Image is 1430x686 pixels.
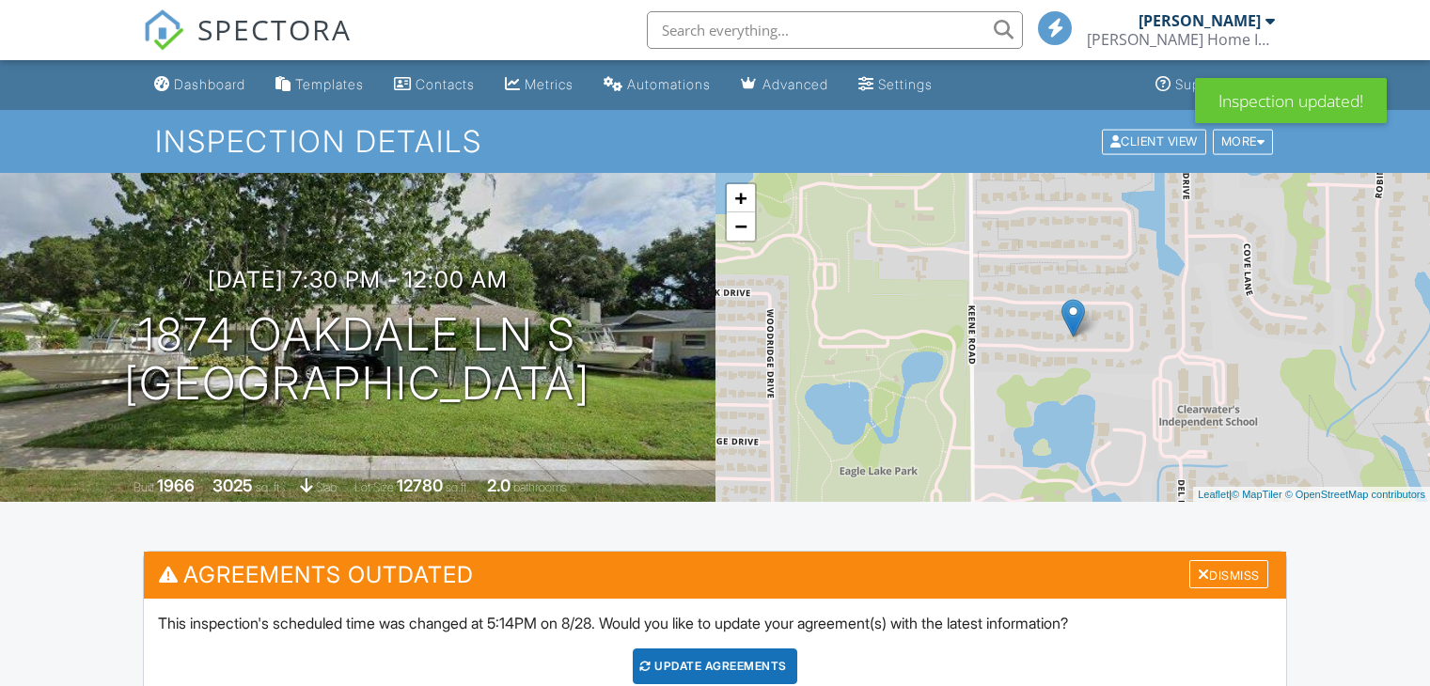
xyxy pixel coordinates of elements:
[878,76,933,92] div: Settings
[633,648,797,684] div: Update Agreements
[596,68,718,102] a: Automations (Basic)
[1148,68,1283,102] a: Support Center
[416,76,475,92] div: Contacts
[316,480,337,494] span: slab
[497,68,581,102] a: Metrics
[397,476,443,495] div: 12780
[487,476,511,495] div: 2.0
[155,125,1275,158] h1: Inspection Details
[727,184,755,212] a: Zoom in
[157,476,195,495] div: 1966
[627,76,711,92] div: Automations
[1213,129,1274,154] div: More
[1195,78,1387,123] div: Inspection updated!
[208,267,508,292] h3: [DATE] 7:30 pm - 12:00 am
[851,68,940,102] a: Settings
[197,9,352,49] span: SPECTORA
[134,480,154,494] span: Built
[1189,560,1268,589] div: Dismiss
[354,480,394,494] span: Lot Size
[143,25,352,65] a: SPECTORA
[386,68,482,102] a: Contacts
[762,76,828,92] div: Advanced
[143,9,184,51] img: The Best Home Inspection Software - Spectora
[268,68,371,102] a: Templates
[212,476,253,495] div: 3025
[147,68,253,102] a: Dashboard
[1285,489,1425,500] a: © OpenStreetMap contributors
[1198,489,1229,500] a: Leaflet
[1102,129,1206,154] div: Client View
[295,76,364,92] div: Templates
[647,11,1023,49] input: Search everything...
[256,480,282,494] span: sq. ft.
[1139,11,1261,30] div: [PERSON_NAME]
[1175,76,1276,92] div: Support Center
[124,310,590,410] h1: 1874 Oakdale Ln S [GEOGRAPHIC_DATA]
[1100,133,1211,148] a: Client View
[446,480,469,494] span: sq.ft.
[525,76,574,92] div: Metrics
[733,68,836,102] a: Advanced
[1193,487,1430,503] div: |
[144,552,1286,598] h3: Agreements Outdated
[1087,30,1275,49] div: Turner Home Inspection Services
[513,480,567,494] span: bathrooms
[1232,489,1282,500] a: © MapTiler
[174,76,245,92] div: Dashboard
[727,212,755,241] a: Zoom out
